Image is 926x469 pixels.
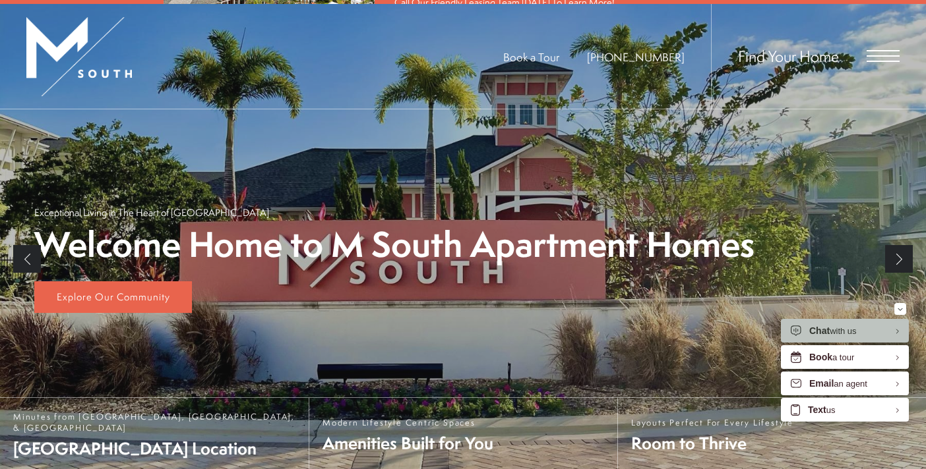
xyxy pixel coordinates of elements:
span: Room to Thrive [631,431,793,455]
a: Call Us at 813-570-8014 [587,49,685,65]
span: [PHONE_NUMBER] [587,49,685,65]
a: Book a Tour [503,49,559,65]
span: Minutes from [GEOGRAPHIC_DATA], [GEOGRAPHIC_DATA], & [GEOGRAPHIC_DATA] [13,411,295,433]
p: Welcome Home to M South Apartment Homes [34,226,755,263]
a: Next [885,245,913,273]
span: Layouts Perfect For Every Lifestyle [631,417,793,428]
span: [GEOGRAPHIC_DATA] Location [13,437,295,460]
p: Exceptional Living in The Heart of [GEOGRAPHIC_DATA] [34,206,269,219]
span: Modern Lifestyle Centric Spaces [323,417,493,428]
a: Explore Our Community [34,281,192,313]
span: Explore Our Community [57,290,170,304]
span: Amenities Built for You [323,431,493,455]
a: Find Your Home [738,46,839,67]
img: MSouth [26,17,132,96]
button: Open Menu [867,51,900,63]
a: Previous [13,245,41,273]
